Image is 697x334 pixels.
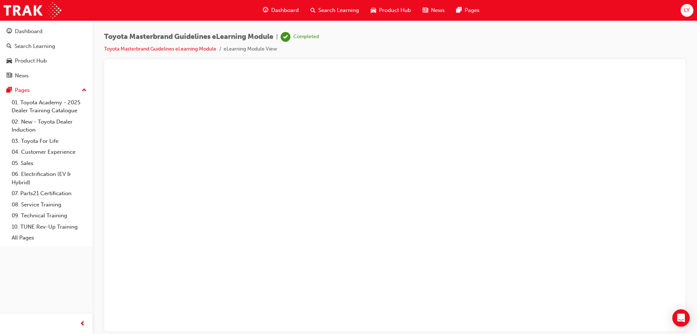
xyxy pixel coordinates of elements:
[104,33,273,41] span: Toyota Masterbrand Guidelines eLearning Module
[9,158,90,169] a: 05. Sales
[9,210,90,221] a: 09. Technical Training
[310,6,315,15] span: search-icon
[431,6,445,15] span: News
[305,3,365,18] a: search-iconSearch Learning
[365,3,417,18] a: car-iconProduct Hub
[684,6,690,15] span: LY
[15,86,30,94] div: Pages
[7,73,12,79] span: news-icon
[4,2,61,19] img: Trak
[82,86,87,95] span: up-icon
[681,4,693,17] button: LY
[371,6,376,15] span: car-icon
[9,188,90,199] a: 07. Parts21 Certification
[417,3,451,18] a: news-iconNews
[672,309,690,327] div: Open Intercom Messenger
[423,6,428,15] span: news-icon
[9,136,90,147] a: 03. Toyota For Life
[3,54,90,68] a: Product Hub
[3,69,90,83] a: News
[9,221,90,233] a: 10. TUNE Rev-Up Training
[9,169,90,188] a: 06. Electrification (EV & Hybrid)
[104,46,216,52] a: Toyota Masterbrand Guidelines eLearning Module
[293,33,319,40] div: Completed
[7,58,12,64] span: car-icon
[379,6,411,15] span: Product Hub
[271,6,299,15] span: Dashboard
[281,32,290,42] span: learningRecordVerb_COMPLETE-icon
[7,87,12,94] span: pages-icon
[9,116,90,136] a: 02. New - Toyota Dealer Induction
[263,6,268,15] span: guage-icon
[3,40,90,53] a: Search Learning
[15,27,42,36] div: Dashboard
[257,3,305,18] a: guage-iconDashboard
[9,146,90,158] a: 04. Customer Experience
[276,33,278,41] span: |
[80,319,85,329] span: prev-icon
[224,45,277,53] li: eLearning Module View
[456,6,462,15] span: pages-icon
[7,28,12,35] span: guage-icon
[465,6,480,15] span: Pages
[3,84,90,97] button: Pages
[318,6,359,15] span: Search Learning
[7,43,12,50] span: search-icon
[3,23,90,84] button: DashboardSearch LearningProduct HubNews
[15,72,29,80] div: News
[3,25,90,38] a: Dashboard
[9,232,90,244] a: All Pages
[15,42,55,51] div: Search Learning
[15,57,47,65] div: Product Hub
[9,199,90,210] a: 08. Service Training
[9,97,90,116] a: 01. Toyota Academy - 2025 Dealer Training Catalogue
[451,3,485,18] a: pages-iconPages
